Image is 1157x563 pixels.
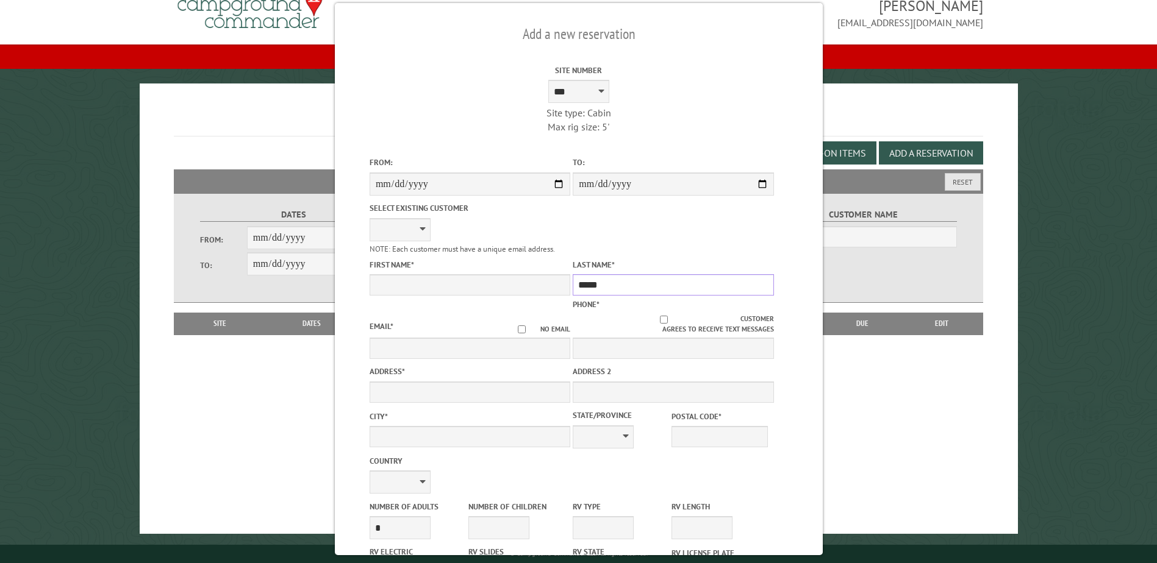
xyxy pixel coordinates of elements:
button: Edit Add-on Items [772,141,876,165]
label: From: [200,234,246,246]
th: Dates [260,313,364,335]
label: RV License Plate [672,547,768,559]
label: Site Number [478,65,679,76]
label: Phone [573,299,600,310]
label: City [369,411,570,422]
th: Edit [901,313,983,335]
label: Dates [200,208,386,222]
input: Customer agrees to receive text messages [587,316,740,324]
label: State/Province [573,409,669,421]
label: From: [369,157,570,168]
button: Add a Reservation [879,141,983,165]
th: Due [824,313,901,335]
div: Site type: Cabin [478,106,679,119]
label: Number of Adults [369,501,465,512]
label: Address [369,366,570,377]
small: NOTE: Each customer must have a unique email address. [369,244,554,254]
label: Number of Children [468,501,564,512]
label: RV State [573,546,669,558]
label: RV Type [573,501,669,512]
h2: Add a new reservation [369,23,787,46]
input: No email [503,325,540,333]
button: Reset [945,173,981,191]
label: RV Electric [369,546,465,558]
label: Select existing customer [369,202,570,214]
label: To: [200,260,246,271]
label: Postal Code [672,411,768,422]
label: Last Name [573,259,773,271]
label: Customer Name [770,208,956,222]
label: To: [573,157,773,168]
h2: Filters [174,169,983,193]
label: RV Length [672,501,768,512]
label: Address 2 [573,366,773,377]
label: No email [503,324,570,335]
label: Customer agrees to receive text messages [573,314,773,335]
div: Max rig size: 5' [478,120,679,133]
label: Email [369,321,393,331]
h1: Reservations [174,103,983,136]
label: Country [369,455,570,467]
label: First Name [369,259,570,271]
label: RV Slides [468,546,564,558]
th: Site [180,313,259,335]
small: © Campground Commander LLC. All rights reserved. [510,550,648,558]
